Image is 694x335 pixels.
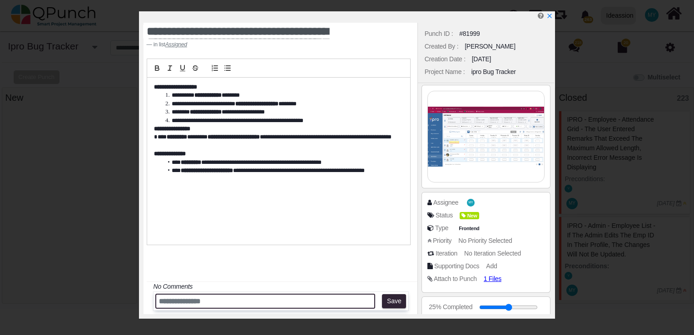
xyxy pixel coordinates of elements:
[471,67,516,77] div: ipro Bug Tracker
[486,262,497,270] span: Add
[464,250,521,257] span: No Iteration Selected
[434,261,479,271] div: Supporting Docs
[165,41,187,48] cite: Source Title
[459,29,480,39] div: #81999
[433,236,451,246] div: Priority
[147,40,364,49] footer: in list
[434,274,477,284] div: Attach to Punch
[435,223,448,233] div: Type
[465,42,516,51] div: [PERSON_NAME]
[425,29,453,39] div: Punch ID :
[546,13,553,19] svg: x
[458,237,512,244] span: No Priority Selected
[425,42,458,51] div: Created By :
[433,198,458,207] div: Assignee
[154,283,193,290] i: No Comments
[436,249,457,258] div: Iteration
[425,67,465,77] div: Project Name :
[382,294,406,309] button: Save
[469,201,473,204] span: MY
[457,225,481,232] span: Frontend
[429,302,472,312] div: 25% Completed
[436,211,453,220] div: Status
[472,54,491,64] div: [DATE]
[467,199,475,207] span: Mohammed Yakub Raza Khan A
[425,54,466,64] div: Creation Date :
[484,275,501,282] span: 1 Files
[460,212,479,220] span: New
[546,12,553,20] a: x
[460,211,479,220] span: <div><span class="badge badge-secondary" style="background-color: #A4DD00"> <i class="fa fa-tag p...
[165,41,187,48] u: Assigned
[538,12,544,19] i: Edit Punch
